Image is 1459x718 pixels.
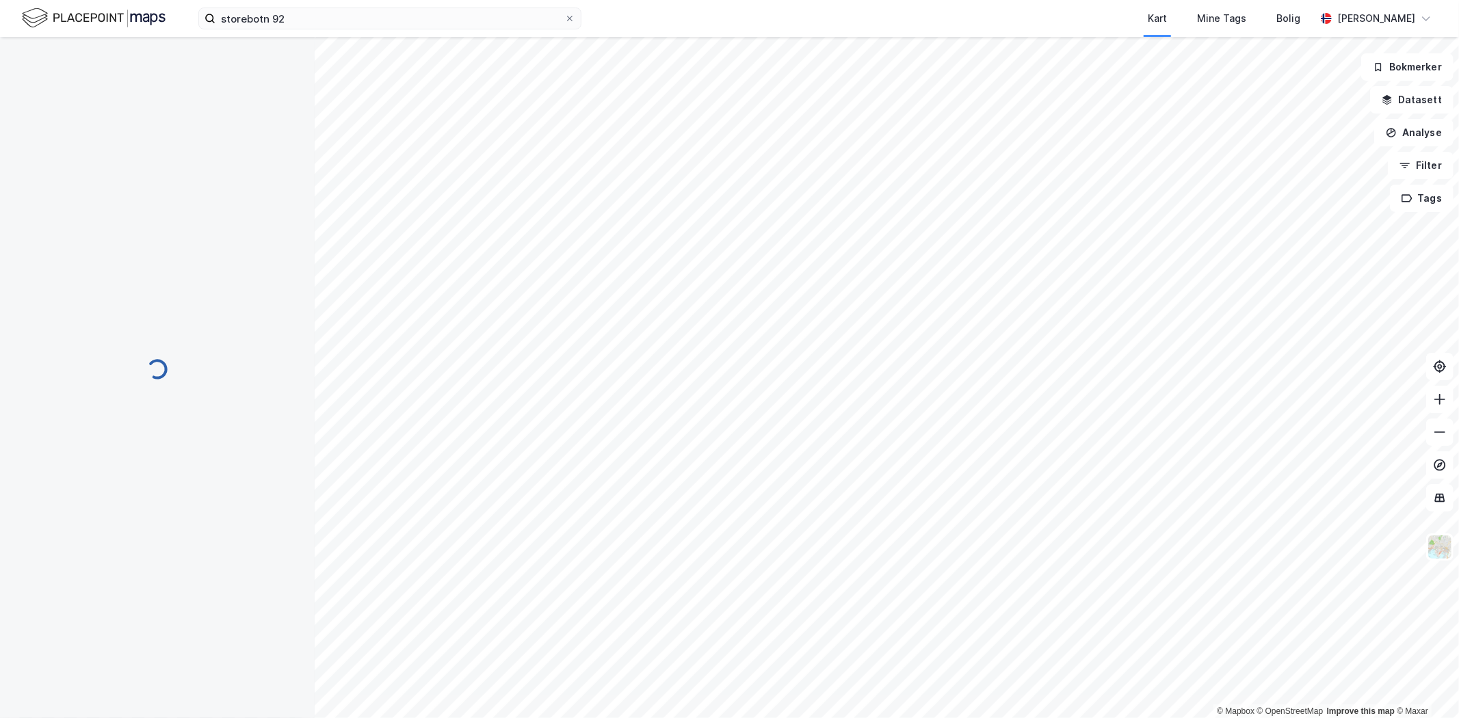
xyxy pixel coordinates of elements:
[1427,534,1453,560] img: Z
[1391,652,1459,718] iframe: Chat Widget
[22,6,166,30] img: logo.f888ab2527a4732fd821a326f86c7f29.svg
[1276,10,1300,27] div: Bolig
[1327,706,1395,716] a: Improve this map
[1391,652,1459,718] div: Kontrollprogram for chat
[1148,10,1167,27] div: Kart
[1374,119,1454,146] button: Analyse
[1361,53,1454,81] button: Bokmerker
[1337,10,1415,27] div: [PERSON_NAME]
[1390,185,1454,212] button: Tags
[1197,10,1246,27] div: Mine Tags
[215,8,564,29] input: Søk på adresse, matrikkel, gårdeiere, leietakere eller personer
[146,358,168,380] img: spinner.a6d8c91a73a9ac5275cf975e30b51cfb.svg
[1257,706,1324,716] a: OpenStreetMap
[1388,152,1454,179] button: Filter
[1370,86,1454,114] button: Datasett
[1217,706,1254,716] a: Mapbox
